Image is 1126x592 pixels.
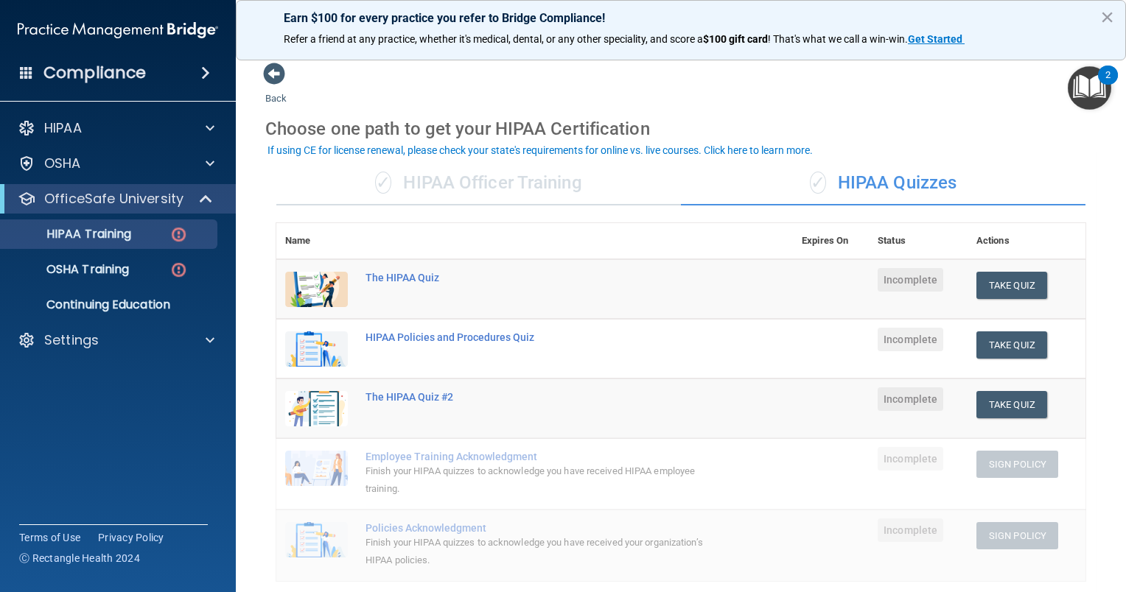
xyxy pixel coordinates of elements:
[43,63,146,83] h4: Compliance
[265,108,1097,150] div: Choose one path to get your HIPAA Certification
[703,33,768,45] strong: $100 gift card
[276,223,357,259] th: Name
[18,119,214,137] a: HIPAA
[908,33,965,45] a: Get Started
[872,488,1108,546] iframe: Drift Widget Chat Controller
[276,161,681,205] div: HIPAA Officer Training
[908,33,962,45] strong: Get Started
[976,451,1058,478] button: Sign Policy
[768,33,908,45] span: ! That's what we call a win-win.
[810,172,826,194] span: ✓
[10,297,211,312] p: Continuing Education
[375,172,391,194] span: ✓
[169,225,188,244] img: danger-circle.6113f641.png
[976,272,1047,299] button: Take Quiz
[878,268,943,292] span: Incomplete
[284,11,1078,25] p: Earn $100 for every practice you refer to Bridge Compliance!
[878,447,943,471] span: Incomplete
[878,328,943,351] span: Incomplete
[18,15,218,45] img: PMB logo
[366,462,719,498] div: Finish your HIPAA quizzes to acknowledge you have received HIPAA employee training.
[267,145,813,155] div: If using CE for license renewal, please check your state's requirements for online vs. live cours...
[1100,5,1114,29] button: Close
[169,261,188,279] img: danger-circle.6113f641.png
[44,155,81,172] p: OSHA
[976,391,1047,418] button: Take Quiz
[366,391,719,403] div: The HIPAA Quiz #2
[681,161,1085,205] div: HIPAA Quizzes
[265,75,287,104] a: Back
[366,534,719,569] div: Finish your HIPAA quizzes to acknowledge you have received your organization’s HIPAA policies.
[366,331,719,343] div: HIPAA Policies and Procedures Quiz
[968,223,1085,259] th: Actions
[18,155,214,172] a: OSHA
[10,227,131,242] p: HIPAA Training
[284,33,703,45] span: Refer a friend at any practice, whether it's medical, dental, or any other speciality, and score a
[793,223,869,259] th: Expires On
[976,331,1047,359] button: Take Quiz
[1105,75,1111,94] div: 2
[869,223,968,259] th: Status
[44,331,99,349] p: Settings
[44,190,183,208] p: OfficeSafe University
[1068,66,1111,110] button: Open Resource Center, 2 new notifications
[19,551,140,565] span: Ⓒ Rectangle Health 2024
[18,190,214,208] a: OfficeSafe University
[878,387,943,411] span: Incomplete
[10,262,129,277] p: OSHA Training
[366,522,719,534] div: Policies Acknowledgment
[366,451,719,462] div: Employee Training Acknowledgment
[265,143,815,158] button: If using CE for license renewal, please check your state's requirements for online vs. live cours...
[44,119,82,137] p: HIPAA
[98,530,164,545] a: Privacy Policy
[366,272,719,283] div: The HIPAA Quiz
[19,530,80,545] a: Terms of Use
[18,331,214,349] a: Settings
